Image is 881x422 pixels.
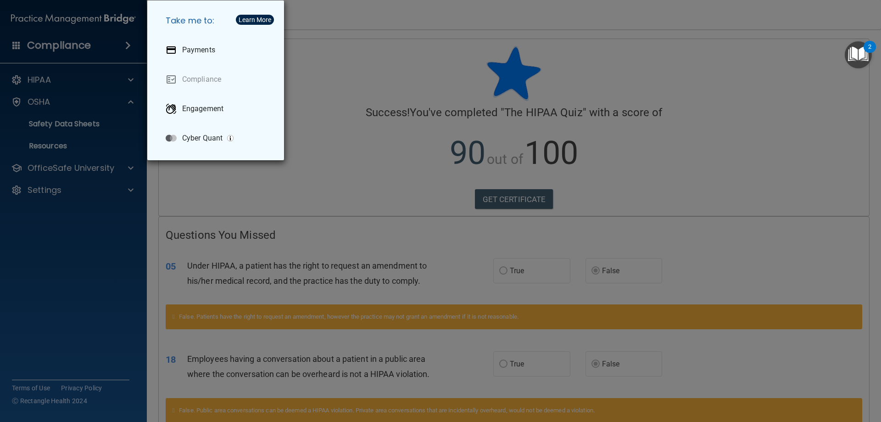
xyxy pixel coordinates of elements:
iframe: Drift Widget Chat Controller [835,359,870,394]
div: Learn More [239,17,271,23]
a: Engagement [158,96,277,122]
a: Cyber Quant [158,125,277,151]
a: Payments [158,37,277,63]
p: Engagement [182,104,223,113]
div: 2 [868,47,871,59]
p: Cyber Quant [182,134,223,143]
p: Payments [182,45,215,55]
button: Open Resource Center, 2 new notifications [845,41,872,68]
a: Compliance [158,67,277,92]
button: Learn More [236,15,274,25]
h5: Take me to: [158,8,277,34]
